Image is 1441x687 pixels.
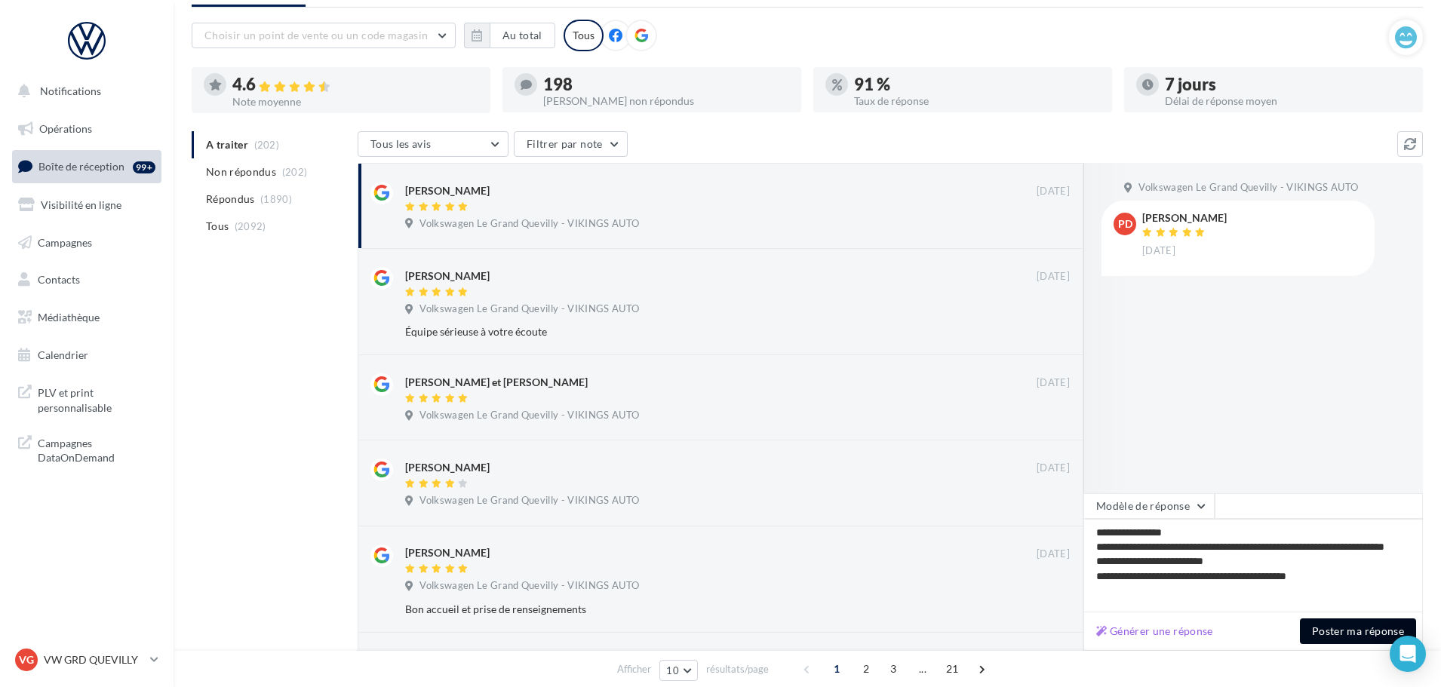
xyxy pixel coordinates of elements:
span: PLV et print personnalisable [38,382,155,415]
span: [DATE] [1142,244,1175,258]
div: Bon accueil et prise de renseignements [405,602,972,617]
span: Opérations [39,122,92,135]
span: Choisir un point de vente ou un code magasin [204,29,428,41]
span: Médiathèque [38,311,100,324]
button: Générer une réponse [1090,622,1219,640]
p: VW GRD QUEVILLY [44,652,144,667]
button: Au total [464,23,555,48]
a: Médiathèque [9,302,164,333]
a: Boîte de réception99+ [9,150,164,182]
div: 91 % [854,76,1100,93]
span: Volkswagen Le Grand Quevilly - VIKINGS AUTO [419,494,639,508]
button: 10 [659,660,698,681]
span: 10 [666,664,679,676]
span: (2092) [235,220,266,232]
div: Délai de réponse moyen [1165,96,1411,106]
span: PD [1118,216,1132,232]
a: Visibilité en ligne [9,189,164,221]
a: PLV et print personnalisable [9,376,164,421]
button: Modèle de réponse [1083,493,1215,519]
span: Notifications [40,84,101,97]
span: [DATE] [1037,185,1070,198]
span: 1 [825,657,849,681]
a: Campagnes [9,227,164,259]
button: Poster ma réponse [1300,618,1416,644]
button: Notifications [9,75,158,107]
span: [DATE] [1037,376,1070,390]
span: Non répondus [206,164,276,179]
div: 99+ [133,161,155,173]
span: Volkswagen Le Grand Quevilly - VIKINGS AUTO [419,579,639,593]
span: Campagnes DataOnDemand [38,433,155,465]
span: Campagnes [38,235,92,248]
div: [PERSON_NAME] [405,183,490,198]
div: Taux de réponse [854,96,1100,106]
span: Calendrier [38,348,88,361]
div: [PERSON_NAME] [405,545,490,560]
span: [DATE] [1037,547,1070,561]
div: [PERSON_NAME] [405,268,490,284]
span: Afficher [617,662,651,676]
div: 198 [543,76,789,93]
span: Tous les avis [370,137,432,150]
span: ... [911,657,935,681]
span: 21 [940,657,965,681]
div: 7 jours [1165,76,1411,93]
span: Volkswagen Le Grand Quevilly - VIKINGS AUTO [1138,181,1358,195]
a: VG VW GRD QUEVILLY [12,646,161,674]
span: [DATE] [1037,462,1070,475]
span: Tous [206,219,229,234]
span: [DATE] [1037,270,1070,284]
span: résultats/page [706,662,769,676]
a: Campagnes DataOnDemand [9,427,164,471]
span: 2 [854,657,878,681]
span: (202) [282,166,308,178]
div: Open Intercom Messenger [1390,636,1426,672]
a: Calendrier [9,339,164,371]
span: Répondus [206,192,255,207]
span: Contacts [38,273,80,286]
div: Équipe sérieuse à votre écoute [405,324,972,339]
span: Volkswagen Le Grand Quevilly - VIKINGS AUTO [419,409,639,422]
a: Contacts [9,264,164,296]
div: 4.6 [232,76,478,94]
div: [PERSON_NAME] et [PERSON_NAME] [405,375,588,390]
div: [PERSON_NAME] [1142,213,1227,223]
span: Volkswagen Le Grand Quevilly - VIKINGS AUTO [419,217,639,231]
button: Tous les avis [358,131,508,157]
span: 3 [881,657,905,681]
span: (1890) [260,193,292,205]
div: Note moyenne [232,97,478,107]
span: Visibilité en ligne [41,198,121,211]
span: VG [19,652,34,667]
span: Boîte de réception [38,160,124,173]
div: [PERSON_NAME] non répondus [543,96,789,106]
button: Au total [490,23,555,48]
span: Volkswagen Le Grand Quevilly - VIKINGS AUTO [419,302,639,316]
div: Tous [564,20,604,51]
a: Opérations [9,113,164,145]
button: Choisir un point de vente ou un code magasin [192,23,456,48]
div: [PERSON_NAME] [405,460,490,475]
button: Filtrer par note [514,131,628,157]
